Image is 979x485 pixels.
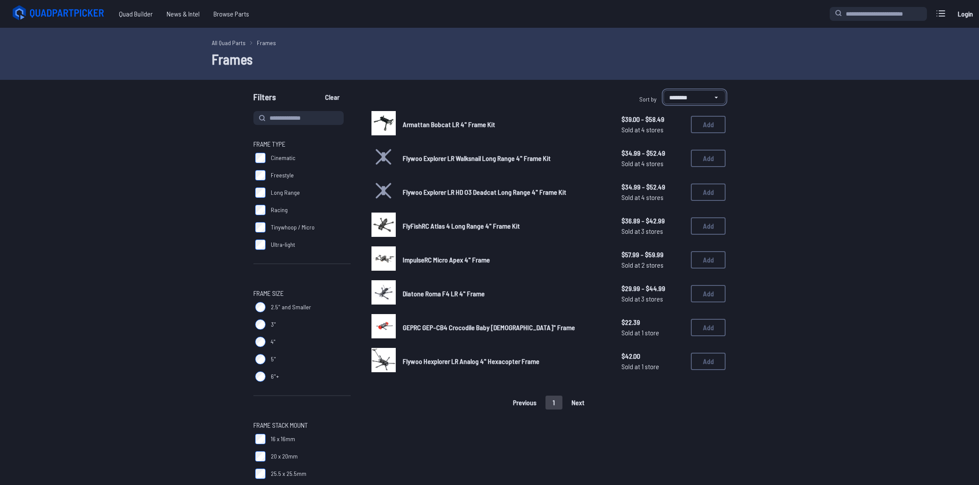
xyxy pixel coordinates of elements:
img: image [371,111,396,135]
button: Add [691,184,726,201]
img: image [371,314,396,338]
span: Diatone Roma F4 LR 4" Frame [403,289,485,298]
span: Armattan Bobcat LR 4" Frame Kit [403,120,495,128]
a: Browse Parts [207,5,256,23]
a: ImpulseRC Micro Apex 4" Frame [403,255,608,265]
button: Add [691,116,726,133]
span: 5" [271,355,276,364]
a: image [371,213,396,239]
a: Frames [257,38,276,47]
span: Flywoo Explorer LR HD O3 Deadcat Long Range 4" Frame Kit [403,188,566,196]
span: Flywoo Explorer LR Walksnail Long Range 4" Frame Kit [403,154,551,162]
span: 3" [271,320,276,329]
a: Flywoo Explorer LR HD O3 Deadcat Long Range 4" Frame Kit [403,187,608,197]
button: Add [691,217,726,235]
span: Racing [271,206,288,214]
span: $34.99 - $52.49 [621,148,684,158]
span: $22.39 [621,317,684,328]
input: 5" [255,354,266,364]
a: Quad Builder [112,5,160,23]
span: 4" [271,338,276,346]
span: $57.99 - $59.99 [621,249,684,260]
a: image [371,314,396,341]
span: $42.00 [621,351,684,361]
button: Add [691,353,726,370]
span: GEPRC GEP-CB4 Crocodile Baby [DEMOGRAPHIC_DATA]" Frame [403,323,575,331]
span: Sold at 3 stores [621,226,684,236]
input: Racing [255,205,266,215]
span: Freestyle [271,171,294,180]
img: image [371,348,396,372]
input: Cinematic [255,153,266,163]
button: 1 [545,396,562,410]
span: Sold at 4 stores [621,158,684,169]
a: image [371,246,396,273]
span: 20 x 20mm [271,452,298,461]
input: Long Range [255,187,266,198]
input: 25.5 x 25.5mm [255,469,266,479]
span: FlyFishRC Atlas 4 Long Range 4" Frame Kit [403,222,520,230]
img: image [371,280,396,305]
input: Freestyle [255,170,266,180]
span: Frame Size [253,288,284,298]
span: Sold at 4 stores [621,125,684,135]
a: Flywoo Hexplorer LR Analog 4" Hexacopter Frame [403,356,608,367]
input: 3" [255,319,266,330]
span: $34.99 - $52.49 [621,182,684,192]
a: image [371,280,396,307]
button: Add [691,251,726,269]
a: FlyFishRC Atlas 4 Long Range 4" Frame Kit [403,221,608,231]
a: GEPRC GEP-CB4 Crocodile Baby [DEMOGRAPHIC_DATA]" Frame [403,322,608,333]
span: Sort by [639,95,657,103]
span: Frame Stack Mount [253,420,308,430]
a: image [371,111,396,138]
img: image [371,246,396,271]
span: Long Range [271,188,300,197]
span: Sold at 2 stores [621,260,684,270]
input: 6"+ [255,371,266,382]
input: 16 x 16mm [255,434,266,444]
input: Tinywhoop / Micro [255,222,266,233]
button: Add [691,150,726,167]
span: ImpulseRC Micro Apex 4" Frame [403,256,490,264]
input: 2.5" and Smaller [255,302,266,312]
button: Add [691,285,726,302]
button: Add [691,319,726,336]
span: Sold at 4 stores [621,192,684,203]
span: Ultra-light [271,240,295,249]
span: $29.99 - $44.99 [621,283,684,294]
span: Sold at 3 stores [621,294,684,304]
span: Tinywhoop / Micro [271,223,315,232]
a: Armattan Bobcat LR 4" Frame Kit [403,119,608,130]
span: 2.5" and Smaller [271,303,311,311]
a: All Quad Parts [212,38,246,47]
a: News & Intel [160,5,207,23]
span: 25.5 x 25.5mm [271,469,306,478]
span: Filters [253,90,276,108]
span: 16 x 16mm [271,435,295,443]
button: Clear [318,90,347,104]
input: 20 x 20mm [255,451,266,462]
span: $39.00 - $58.49 [621,114,684,125]
input: 4" [255,337,266,347]
h1: Frames [212,49,767,69]
span: $36.89 - $42.99 [621,216,684,226]
input: Ultra-light [255,239,266,250]
a: Diatone Roma F4 LR 4" Frame [403,288,608,299]
a: image [371,348,396,375]
span: Frame Type [253,139,286,149]
span: Sold at 1 store [621,361,684,372]
span: Flywoo Hexplorer LR Analog 4" Hexacopter Frame [403,357,539,365]
a: Login [955,5,976,23]
select: Sort by [664,90,726,104]
span: Cinematic [271,154,296,162]
img: image [371,213,396,237]
span: 6"+ [271,372,279,381]
span: Sold at 1 store [621,328,684,338]
a: Flywoo Explorer LR Walksnail Long Range 4" Frame Kit [403,153,608,164]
